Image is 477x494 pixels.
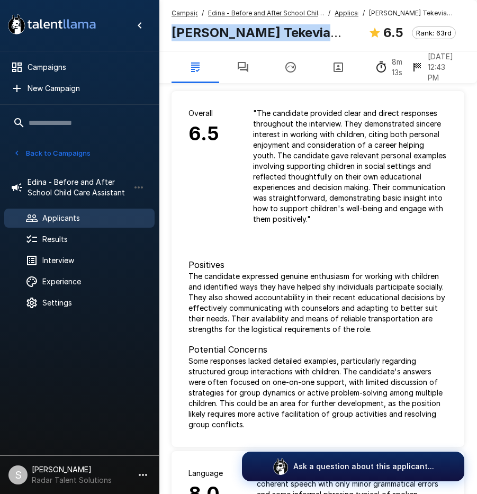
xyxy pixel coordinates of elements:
[428,51,453,83] p: [DATE] 12:43 PM
[188,343,447,356] p: Potential Concerns
[375,57,402,78] div: The time between starting and completing the interview
[369,8,464,19] span: [PERSON_NAME] Tekevia [PERSON_NAME]
[172,9,207,17] u: Campaigns
[335,9,367,17] u: Applicants
[188,468,223,479] p: Language
[383,25,403,40] b: 6.5
[188,356,447,430] p: Some responses lacked detailed examples, particularly regarding structured group interactions wit...
[328,8,330,19] span: /
[412,29,455,37] span: Rank: 63rd
[188,271,447,335] p: The candidate expressed genuine enthusiasm for working with children and identified ways they hav...
[411,51,453,83] div: The date and time when the interview was completed
[172,25,341,57] b: [PERSON_NAME] Tekevia [PERSON_NAME]
[188,258,447,271] p: Positives
[363,8,365,19] span: /
[272,458,289,475] img: logo_glasses@2x.png
[208,9,324,28] u: Edina - Before and After School Child Care Assistant
[293,461,434,472] p: Ask a question about this applicant...
[202,8,204,19] span: /
[242,452,464,481] button: Ask a question about this applicant...
[188,108,219,119] p: Overall
[253,108,447,224] p: " The candidate provided clear and direct responses throughout the interview. They demonstrated s...
[188,119,219,149] h6: 6.5
[392,57,402,78] p: 8m 13s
